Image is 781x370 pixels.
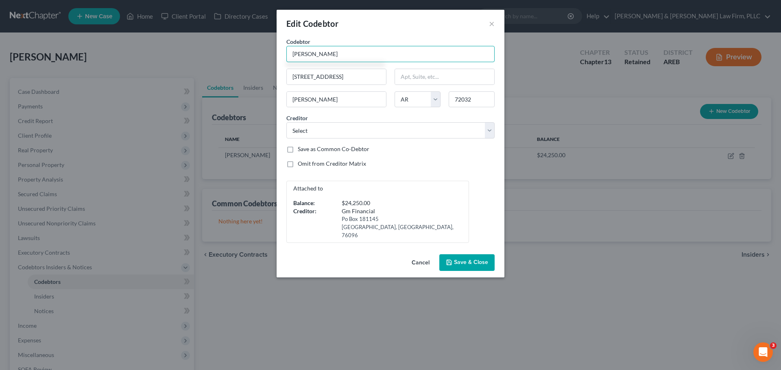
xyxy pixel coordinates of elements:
[287,92,386,107] input: Enter city...
[286,38,310,45] span: Codebtor
[293,184,462,193] p: Attached to
[286,46,495,62] input: Search codebtor by name...
[753,342,773,362] iframe: Intercom live chat
[286,115,308,121] span: Creditor
[770,342,777,349] span: 3
[342,215,458,223] div: Po Box 181145
[405,255,436,271] button: Cancel
[293,199,315,206] strong: Balance:
[395,69,494,84] input: Apt, Suite, etc...
[489,19,495,28] button: ×
[454,259,488,266] span: Save & Close
[342,199,458,207] div: $24,250.00
[287,69,386,84] input: Enter address...
[398,224,454,230] span: [GEOGRAPHIC_DATA],
[293,208,316,214] strong: Creditor:
[303,19,338,28] span: Codebtor
[298,145,369,153] label: Save as Common Co-Debtor
[342,232,358,238] span: 76096
[342,224,397,230] span: [GEOGRAPHIC_DATA],
[298,160,366,168] label: Omit from Creditor Matrix
[342,207,458,215] div: Gm Financial
[449,91,495,108] input: Enter zip...
[439,254,495,271] button: Save & Close
[286,19,301,28] span: Edit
